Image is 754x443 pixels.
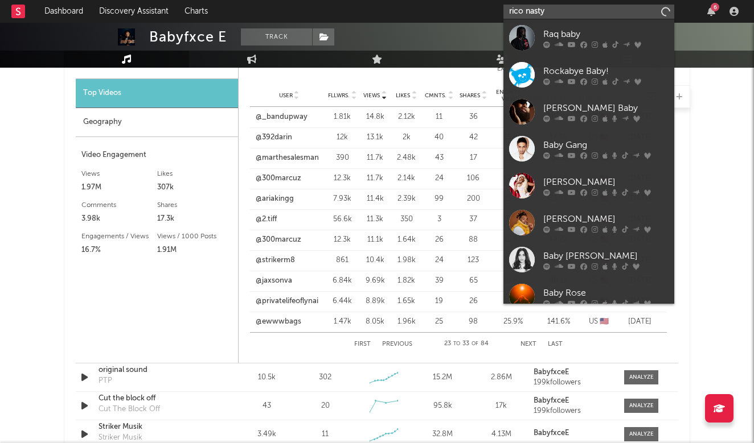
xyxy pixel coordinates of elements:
a: @_bandupway [256,111,308,123]
button: Previous [382,341,412,347]
div: Babyfxce E [149,28,227,45]
div: 19 [425,296,453,307]
div: 6.44k [328,296,356,307]
a: Baby [PERSON_NAME] [503,241,674,278]
span: of [472,341,478,346]
div: US [584,316,613,328]
div: 350 [394,214,419,225]
div: Comments [81,198,157,212]
div: 9.69k [362,275,388,287]
a: BabyfxceE [534,397,613,405]
div: [PERSON_NAME] [543,175,669,189]
button: Export CSV [261,65,544,72]
div: 88 [459,234,487,246]
a: Cut the block off [99,393,218,404]
div: 98 [459,316,487,328]
div: 12.3k [328,173,356,184]
a: @jaxsonva [256,275,292,287]
div: 99 [425,193,453,205]
a: @privatelifeoflynai [256,296,318,307]
button: Track [241,28,312,45]
div: 14.8k [362,111,388,123]
div: 3.49k [240,429,293,440]
div: 3.98k [81,212,157,226]
div: [DATE] [618,316,661,328]
div: 26 [459,296,487,307]
a: BabyfxceE [534,429,613,437]
div: Views [81,167,157,181]
div: 17k [475,400,528,412]
div: 21.7 % [493,152,533,164]
div: 3 [425,214,453,225]
button: Next [521,341,536,347]
div: 14.7 % [493,111,533,123]
div: 1.96k [394,316,419,328]
div: 43 [240,400,293,412]
a: @ariakingg [256,193,294,205]
div: 123 [459,255,487,266]
div: Geography [76,108,238,137]
a: @strikerm8 [256,255,295,266]
div: 141.6 % [539,316,579,328]
div: 1.64k [394,234,419,246]
div: 11.1k [362,234,388,246]
div: Striker Musik [99,421,218,433]
div: 42 [459,132,487,143]
div: 307k [157,181,233,194]
div: 11.4k [362,193,388,205]
div: 1.97M [81,181,157,194]
div: Cut The Block Off [99,404,160,415]
div: 2.39k [394,193,419,205]
a: @marthesalesman [256,152,319,164]
div: 1.81k [328,111,356,123]
div: 2.14k [394,173,419,184]
div: 32.8M [416,429,469,440]
div: Video Engagement [81,148,232,162]
div: 17.3k [157,212,233,226]
div: 1.47k [328,316,356,328]
div: 95.8k [416,400,469,412]
div: 23.6 % [493,193,533,205]
div: 20.5 % [493,255,533,266]
div: Likes [157,167,233,181]
div: 302 [319,372,331,383]
div: Views / 1000 Posts [157,230,233,243]
a: @300marcuz [256,234,301,246]
div: 65 [459,275,487,287]
button: First [354,341,371,347]
div: 2k [394,132,419,143]
div: 11.7k [362,173,388,184]
div: 2.48k [394,152,419,164]
a: Baby Gang [503,130,674,167]
a: @2.tiff [256,214,277,225]
a: @ewwwbags [256,316,301,328]
div: Top Videos [76,79,238,108]
div: 17 [459,152,487,164]
strong: BabyfxceE [534,397,569,404]
div: 13.1k [362,132,388,143]
div: 19.4 % [493,173,533,184]
div: Rockabye Baby! [543,64,669,78]
div: 37 [459,214,487,225]
div: 15.8 % [493,234,533,246]
div: 390 [328,152,356,164]
div: 11.7k [362,152,388,164]
div: 3.5 % [493,214,533,225]
a: original sound [99,365,218,376]
div: 6 [711,3,719,11]
div: 1.82k [394,275,419,287]
input: Search for artists [503,5,674,19]
div: 26 [425,234,453,246]
div: 6.84k [328,275,356,287]
div: 43 [425,152,453,164]
div: 24 [425,173,453,184]
div: 11.3k [362,214,388,225]
a: Raq baby [503,19,674,56]
div: PTP [99,375,112,387]
div: 10.5k [240,372,293,383]
div: 7.93k [328,193,356,205]
div: 8.89k [362,296,388,307]
button: Last [548,341,563,347]
a: @392darin [256,132,292,143]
